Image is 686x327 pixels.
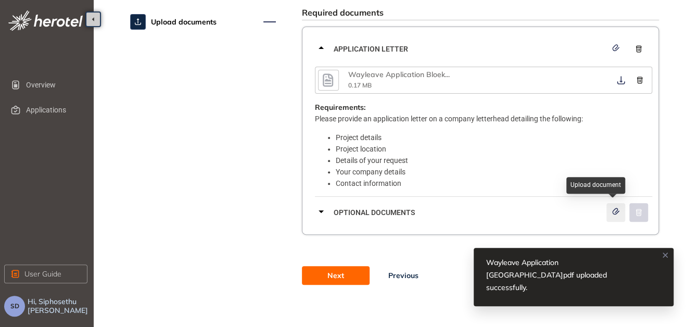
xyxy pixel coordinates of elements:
[315,33,652,65] div: Application letter
[327,270,344,281] span: Next
[26,74,79,95] span: Overview
[10,303,19,310] span: SD
[388,270,418,281] span: Previous
[4,265,87,283] button: User Guide
[336,166,652,178] li: Your company details
[315,113,652,124] p: Please provide an application letter on a company letterhead detailing the following:
[302,7,384,18] span: Required documents
[315,103,365,112] span: Requirements:
[348,81,372,89] span: 0.17 MB
[334,207,606,218] span: Optional documents
[336,178,652,189] li: Contact information
[24,268,61,280] span: User Guide
[486,256,635,294] div: Wayleave Application [GEOGRAPHIC_DATA]pdf uploaded successfully.
[8,10,83,31] img: logo
[334,43,606,55] span: Application letter
[28,297,90,315] span: Hi, Siphosethu [PERSON_NAME]
[315,197,652,228] div: Optional documents
[302,266,370,285] button: Next
[370,266,437,285] button: Previous
[336,155,652,166] li: Details of your request
[445,70,450,79] span: ...
[4,296,25,317] button: SD
[348,70,452,79] div: Wayleave Application Bloekom Avenue.pdf
[26,99,79,120] span: Applications
[348,70,445,79] span: Wayleave Application Bloek
[151,11,217,32] span: Upload documents
[336,132,652,143] li: Project details
[336,143,652,155] li: Project location
[566,177,625,194] div: Upload document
